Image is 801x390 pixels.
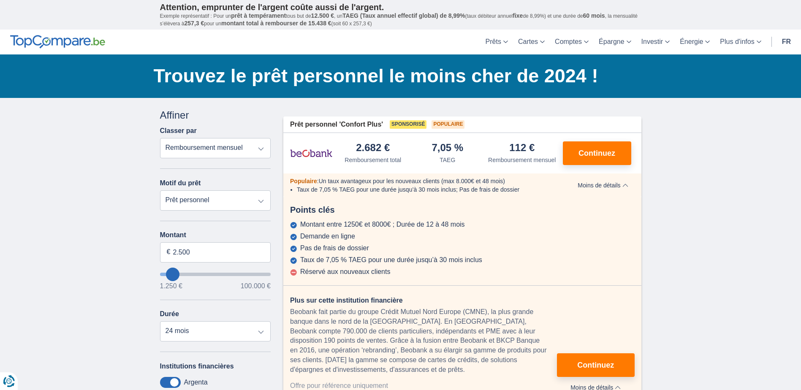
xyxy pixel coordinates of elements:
span: Continuez [577,361,614,369]
div: Pas de frais de dossier [300,244,369,252]
label: Durée [160,310,179,318]
span: prêt à tempérament [231,12,286,19]
label: Motif du prêt [160,179,201,187]
input: wantToBorrow [160,273,271,276]
button: Continuez [557,353,634,377]
a: Épargne [594,30,636,54]
span: montant total à rembourser de 15.438 € [221,20,331,27]
span: Populaire [432,120,464,129]
div: Montant entre 1250€ et 8000€ ; Durée de 12 à 48 mois [300,221,465,228]
p: Exemple représentatif : Pour un tous but de , un (taux débiteur annuel de 8,99%) et une durée de ... [160,12,641,27]
span: € [167,247,171,257]
label: Montant [160,231,271,239]
a: Plus d'infos [715,30,766,54]
span: Populaire [290,178,317,184]
a: Cartes [513,30,550,54]
div: Beobank fait partie du groupe Crédit Mutuel Nord Europe (CMNE), la plus grande banque dans le nor... [290,307,557,375]
span: TAEG (Taux annuel effectif global) de 8,99% [342,12,465,19]
a: fr [777,30,796,54]
span: 60 mois [583,12,605,19]
span: Sponsorisé [390,120,426,129]
button: Moins de détails [571,182,634,189]
img: TopCompare [10,35,105,49]
div: Demande en ligne [300,233,355,240]
span: Prêt personnel 'Confort Plus' [290,120,383,130]
div: Réservé aux nouveaux clients [300,268,390,276]
div: Points clés [283,204,641,216]
div: : [283,177,564,185]
div: TAEG [440,156,455,164]
a: Investir [636,30,675,54]
li: Taux de 7,05 % TAEG pour une durée jusqu’à 30 mois inclus; Pas de frais de dossier [297,185,557,194]
div: Plus sur cette institution financière [290,296,557,306]
div: 7,05 % [432,143,463,154]
label: Classer par [160,127,197,135]
button: Continuez [563,141,631,165]
span: Moins de détails [578,182,628,188]
a: Prêts [481,30,513,54]
a: Énergie [675,30,715,54]
span: fixe [513,12,523,19]
div: Affiner [160,108,271,122]
span: 1.250 € [160,283,182,290]
span: 100.000 € [241,283,271,290]
div: Taux de 7,05 % TAEG pour une durée jusqu’à 30 mois inclus [300,256,482,264]
h1: Trouvez le prêt personnel le moins cher de 2024 ! [154,63,641,89]
span: Un taux avantageux pour les nouveaux clients (max 8.000€ et 48 mois) [319,178,505,184]
div: 2.682 € [356,143,390,154]
label: Argenta [184,379,208,386]
span: 12.500 € [311,12,334,19]
p: Attention, emprunter de l'argent coûte aussi de l'argent. [160,2,641,12]
a: Comptes [550,30,594,54]
span: Continuez [578,149,615,157]
div: 112 € [509,143,535,154]
div: Remboursement mensuel [488,156,556,164]
label: Institutions financières [160,363,234,370]
div: Remboursement total [345,156,401,164]
img: pret personnel Beobank [290,143,332,164]
span: 257,3 € [185,20,204,27]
